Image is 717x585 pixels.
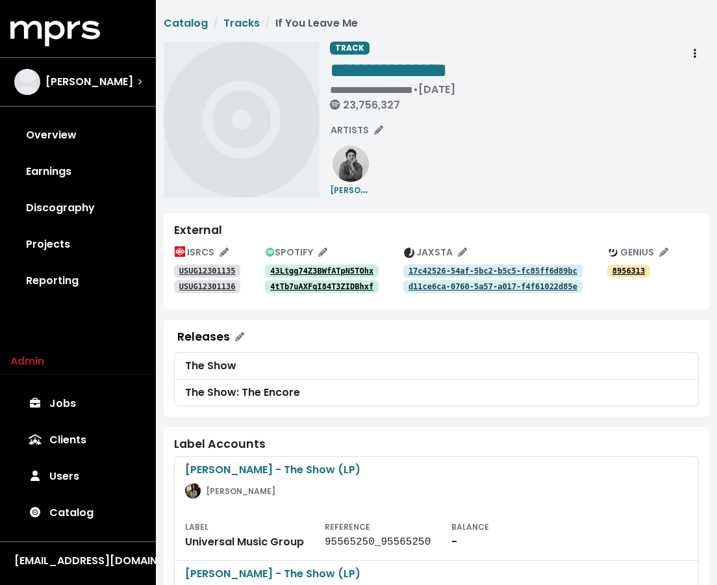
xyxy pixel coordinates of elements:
tt: 17c42526-54af-5bc2-b5c5-fc85ff6d89bc [409,266,577,276]
a: USUG12301135 [174,265,240,278]
div: The Show [185,358,688,374]
small: [PERSON_NAME] [330,182,399,197]
span: GENIUS [608,246,668,259]
span: [PERSON_NAME] [45,74,133,90]
div: External [174,224,699,237]
div: Universal Music Group [185,534,304,550]
div: Label Accounts [174,437,699,451]
a: Jobs [10,385,145,422]
tt: USUG12301136 [179,282,236,291]
a: d11ce6ca-0760-5a57-a017-f4f61022d85e [403,280,583,293]
tt: d11ce6ca-0760-5a57-a017-f4f61022d85e [409,282,577,291]
small: BALANCE [451,521,489,532]
span: ISRCS [175,246,229,259]
button: Track actions [681,42,709,66]
button: Edit ISRC mappings for this track [169,242,234,263]
div: [EMAIL_ADDRESS][DOMAIN_NAME] [14,553,142,569]
a: 4tTb7uAXFqI84T3ZIDBhxf [265,280,379,293]
tt: 8956313 [612,266,646,276]
img: John-Ryan-Press-Photo-scaled.jpg [185,483,201,499]
a: Projects [10,226,145,263]
a: Catalog [164,16,208,31]
a: [PERSON_NAME] - The Show (LP)[PERSON_NAME]LABELUniversal Music GroupREFERENCE95565250_95565250BAL... [174,456,699,561]
img: The jaxsta.com logo [404,248,414,258]
div: Releases [177,330,230,344]
div: 95565250_95565250 [325,534,431,550]
a: The Show: The Encore [174,380,699,406]
img: The genius.com logo [608,248,618,258]
img: The selected account / producer [14,69,40,95]
a: USUG12301136 [174,280,240,293]
a: Tracks [223,16,260,31]
a: Reporting [10,263,145,299]
tt: 43Ltgg74Z3BWfATpN5TOhx [270,266,373,276]
div: - [451,534,489,550]
a: Users [10,458,145,495]
a: The Show [174,352,699,380]
span: ARTISTS [331,123,383,136]
a: [PERSON_NAME] [330,155,371,198]
span: SPOTIFY [266,246,327,259]
small: [PERSON_NAME] [206,486,275,497]
small: LABEL [185,521,208,532]
a: mprs logo [10,25,100,40]
div: [PERSON_NAME] - The Show (LP) [185,462,688,478]
a: Earnings [10,153,145,190]
span: TRACK [330,42,370,55]
tt: 4tTb7uAXFqI84T3ZIDBhxf [270,282,373,291]
a: Discography [10,190,145,226]
button: Releases [169,325,253,350]
img: The logo of the International Organization for Standardization [175,246,185,257]
a: 8956313 [607,265,650,278]
span: Edit value [330,85,413,95]
span: JAXSTA [404,246,467,259]
button: Edit spotify track identifications for this track [260,242,333,263]
button: [EMAIL_ADDRESS][DOMAIN_NAME] [10,552,145,569]
button: Edit artists [325,120,389,140]
div: 23,756,327 [330,99,455,111]
img: ab6761610000e5ebeccc1cde8e9fdcf1c9289897 [333,146,369,182]
a: 17c42526-54af-5bc2-b5c5-fc85ff6d89bc [403,265,583,278]
a: Clients [10,422,145,458]
small: REFERENCE [325,521,370,532]
a: Overview [10,117,145,153]
tt: USUG12301135 [179,266,236,276]
nav: breadcrumb [164,16,709,31]
img: Album art for this track, If You Leave Me [164,42,320,198]
span: Edit value [330,60,447,81]
button: Edit genius track identifications [602,242,674,263]
div: The Show: The Encore [185,385,688,400]
li: If You Leave Me [260,16,358,31]
button: Edit jaxsta track identifications [398,242,473,263]
a: Catalog [10,495,145,531]
a: 43Ltgg74Z3BWfATpN5TOhx [265,265,379,278]
span: • [DATE] [330,82,455,111]
div: [PERSON_NAME] - The Show (LP) [185,566,688,582]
